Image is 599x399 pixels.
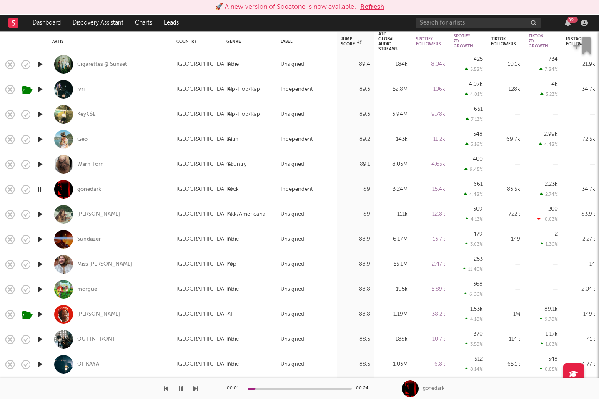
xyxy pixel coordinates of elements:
div: 4k [551,82,558,87]
div: 8.05M [378,160,408,170]
div: 1.17k [546,332,558,337]
div: 253 [474,257,483,262]
a: Dashboard [27,15,67,31]
div: 1.19M [378,309,408,319]
div: Unsigned [281,359,304,369]
div: [GEOGRAPHIC_DATA] [176,209,233,219]
div: 11.2k [416,135,445,145]
div: Independent [281,85,313,95]
div: 89.3 [341,110,370,120]
div: 52.8M [378,85,408,95]
div: 89 [341,209,370,219]
div: 5.58 % [465,67,483,72]
div: 88.5 [341,334,370,344]
div: 4.07k [469,82,483,87]
div: Artist [52,39,165,44]
div: 195k [378,284,408,294]
div: Independent [281,185,313,195]
a: Miss [PERSON_NAME] [77,261,132,268]
div: 4.63k [416,160,445,170]
div: 512 [474,357,483,362]
div: 9.78k [416,110,445,120]
div: 3.23 % [540,92,558,97]
a: Geo [77,136,88,143]
div: 6.8k [416,359,445,369]
div: Rock [226,185,239,195]
div: Country [226,160,246,170]
div: Label [281,39,328,44]
div: 661 [474,182,483,187]
div: Hip-Hop/Rap [226,85,260,95]
div: [GEOGRAPHIC_DATA] [176,135,233,145]
a: Charts [129,15,158,31]
div: Unsigned [281,234,304,244]
div: 479 [473,232,483,237]
div: 128k [491,85,520,95]
div: Folk/Americana [226,209,266,219]
div: 3.94M [378,110,408,120]
div: [GEOGRAPHIC_DATA] [176,309,233,319]
div: Unsigned [281,334,304,344]
div: Genre [226,39,268,44]
div: 11.40 % [463,267,483,272]
div: Indie [226,234,239,244]
div: 188k [378,334,408,344]
a: Cigarettes @ Sunset [77,61,127,68]
div: 8.04k [416,60,445,70]
div: ATD Global Audio Streams [378,32,398,52]
div: 12.8k [416,209,445,219]
div: 2.99k [544,132,558,137]
div: 21.9k [566,60,595,70]
div: Tiktok 7D Growth [529,34,548,49]
div: 89.3 [341,85,370,95]
div: 184k [378,60,408,70]
div: 55.1M [378,259,408,269]
div: Unsigned [281,160,304,170]
div: 41k [566,334,595,344]
div: 6.66 % [464,292,483,297]
div: 89.1 [341,160,370,170]
div: 143k [378,135,408,145]
div: 509 [473,207,483,212]
a: Key€$£ [77,111,96,118]
div: 2.74 % [540,192,558,197]
div: 34.7k [566,185,595,195]
div: 368 [473,282,483,287]
div: Unsigned [281,284,304,294]
a: Sundazer [77,236,101,243]
a: Leads [158,15,185,31]
div: [GEOGRAPHIC_DATA] [176,60,233,70]
div: 370 [474,332,483,337]
div: -200 [546,207,558,212]
div: 00:01 [227,384,243,394]
div: Independent [281,135,313,145]
div: 722k [491,209,520,219]
div: 734 [549,57,558,62]
div: [GEOGRAPHIC_DATA] [176,259,233,269]
div: 9.45 % [464,167,483,172]
a: [PERSON_NAME] [77,211,120,218]
div: Tiktok Followers [491,37,516,47]
div: 13.7k [416,234,445,244]
div: 2.27k [566,234,595,244]
div: [PERSON_NAME] [77,311,120,318]
div: Unsigned [281,110,304,120]
div: 1.03 % [540,342,558,347]
div: 4.48 % [539,142,558,147]
div: 2 [555,232,558,237]
div: 83.9k [566,209,595,219]
div: 65.1k [491,359,520,369]
div: 88.8 [341,284,370,294]
a: Warn Torn [77,161,104,168]
div: 38.2k [416,309,445,319]
div: 3.63 % [465,242,483,247]
div: 5.16 % [465,142,483,147]
div: Instagram Followers [566,37,591,47]
div: 111k [378,209,408,219]
div: 83.5k [491,185,520,195]
input: Search for artists [416,18,541,28]
div: [GEOGRAPHIC_DATA] [176,359,233,369]
div: 15.4k [416,185,445,195]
